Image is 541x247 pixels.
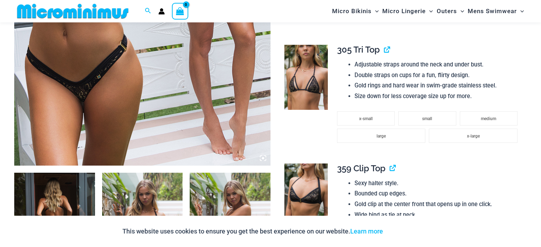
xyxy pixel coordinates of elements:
[284,45,328,110] img: Highway Robbery Black Gold 305 Tri Top
[372,2,379,20] span: Menu Toggle
[145,7,151,16] a: Search icon link
[337,163,385,173] span: 359 Clip Top
[350,227,383,235] a: Learn more
[122,226,383,237] p: This website uses cookies to ensure you get the best experience on our website.
[398,111,456,125] li: small
[354,70,521,81] li: Double straps on cups for a fun, flirty design.
[359,116,373,121] span: x-small
[380,2,435,20] a: Micro LingerieMenu ToggleMenu Toggle
[354,199,521,210] li: Gold clip at the center front that opens up in one click.
[354,178,521,189] li: Sexy halter style.
[337,111,395,125] li: x-small
[426,2,433,20] span: Menu Toggle
[337,129,425,143] li: large
[377,134,386,139] span: large
[172,3,188,19] a: View Shopping Cart, empty
[329,1,527,21] nav: Site Navigation
[158,8,165,15] a: Account icon link
[354,210,521,220] li: Wide bind as tie at neck.
[354,59,521,70] li: Adjustable straps around the neck and under bust.
[284,163,328,229] img: Highway Robbery Black Gold 359 Clip Top
[457,2,464,20] span: Menu Toggle
[354,91,521,102] li: Size down for less coverage size up for more.
[460,111,518,125] li: medium
[517,2,524,20] span: Menu Toggle
[437,2,457,20] span: Outers
[435,2,466,20] a: OutersMenu ToggleMenu Toggle
[330,2,380,20] a: Micro BikinisMenu ToggleMenu Toggle
[382,2,426,20] span: Micro Lingerie
[354,188,521,199] li: Bounded cup edges.
[354,80,521,91] li: Gold rings and hard wear in swim-grade stainless steel.
[429,129,517,143] li: x-large
[422,116,432,121] span: small
[388,223,419,240] button: Accept
[14,3,131,19] img: MM SHOP LOGO FLAT
[481,116,496,121] span: medium
[467,134,480,139] span: x-large
[468,2,517,20] span: Mens Swimwear
[466,2,526,20] a: Mens SwimwearMenu ToggleMenu Toggle
[332,2,372,20] span: Micro Bikinis
[337,44,380,55] span: 305 Tri Top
